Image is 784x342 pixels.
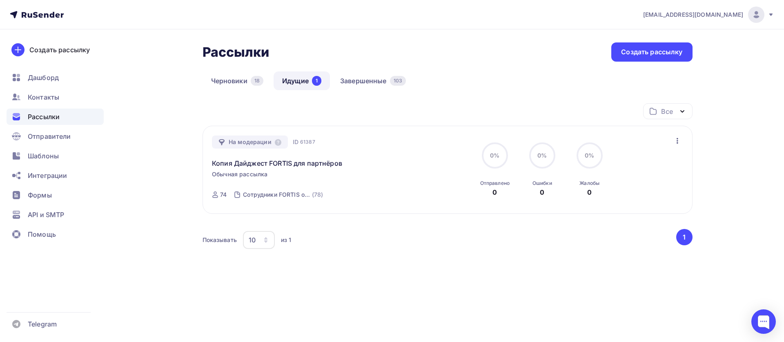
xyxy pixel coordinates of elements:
[251,76,263,86] div: 18
[274,71,330,90] a: Идущие1
[212,170,267,178] span: Обычная рассылка
[480,180,510,187] div: Отправлено
[621,47,682,57] div: Создать рассылку
[7,187,104,203] a: Формы
[243,191,310,199] div: Сотрудники FORTIS октябрь
[585,152,594,159] span: 0%
[28,151,59,161] span: Шаблоны
[28,112,60,122] span: Рассылки
[332,71,414,90] a: Завершенные103
[281,236,292,244] div: из 1
[537,152,547,159] span: 0%
[579,180,599,187] div: Жалобы
[203,44,269,60] h2: Рассылки
[7,89,104,105] a: Контакты
[492,187,497,197] div: 0
[28,131,71,141] span: Отправители
[540,187,544,197] div: 0
[28,229,56,239] span: Помощь
[532,180,552,187] div: Ошибки
[587,187,592,197] div: 0
[242,188,324,201] a: Сотрудники FORTIS октябрь (78)
[490,152,499,159] span: 0%
[212,135,288,149] div: На модерации
[28,190,52,200] span: Формы
[312,191,323,199] div: (78)
[212,158,342,168] a: Копия Дайджест FORTIS для партнёров
[28,171,67,180] span: Интеграции
[28,210,64,220] span: API и SMTP
[643,103,693,119] button: Все
[676,229,693,245] button: Go to page 1
[300,138,315,146] span: 61387
[312,76,321,86] div: 1
[243,231,275,249] button: 10
[643,7,774,23] a: [EMAIL_ADDRESS][DOMAIN_NAME]
[28,92,59,102] span: Контакты
[29,45,90,55] div: Создать рассылку
[28,73,59,82] span: Дашборд
[203,236,237,244] div: Показывать
[293,138,298,146] span: ID
[7,148,104,164] a: Шаблоны
[7,109,104,125] a: Рассылки
[675,229,693,245] ul: Pagination
[7,69,104,86] a: Дашборд
[661,107,673,116] div: Все
[390,76,406,86] div: 103
[249,235,256,245] div: 10
[7,128,104,144] a: Отправители
[203,71,272,90] a: Черновики18
[220,191,227,199] div: 74
[28,319,57,329] span: Telegram
[643,11,743,19] span: [EMAIL_ADDRESS][DOMAIN_NAME]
